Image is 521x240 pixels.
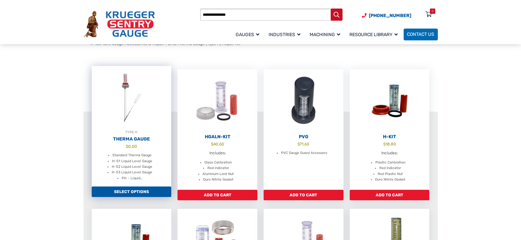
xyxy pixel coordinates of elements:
[92,66,172,129] img: Therma Gauge
[211,142,224,146] bdi: 40.60
[83,11,155,37] img: Krueger Sentry Gauge
[183,150,252,156] p: Includes:
[264,134,343,140] h2: PVG
[211,142,213,146] span: $
[207,165,229,171] li: Red Indicator
[404,29,438,40] a: Contact Us
[350,69,430,190] a: H-Kit $18.80 Includes: Plastic Calibration Red Indicator Red Plastic Nut Duro Nitrile Gasket
[178,134,257,140] h2: HGALN-Kit
[204,160,232,165] li: Glass Calibration
[264,190,343,200] a: Add to cart: “PVG”
[90,41,100,46] a: H-Kit
[92,136,172,142] h2: Therma Gauge
[350,134,430,140] h2: H-Kit
[126,144,128,149] span: $
[355,150,424,156] p: Includes:
[407,32,434,37] span: Contact Us
[122,175,142,181] li: PH – Liquid…
[306,28,346,41] a: Machining
[369,13,411,18] span: [PHONE_NUMBER]
[92,186,172,197] a: Add to cart: “Therma Gauge”
[379,165,401,171] li: Red Indicator
[383,142,386,146] span: $
[383,142,396,146] bdi: 18.80
[350,190,430,200] a: Add to cart: “H-Kit”
[346,28,404,41] a: Resource Library
[269,32,300,37] span: Industries
[264,69,343,133] img: PVG
[310,32,340,37] span: Machining
[92,66,172,187] a: TYPE HTherma Gauge $0.00 Standard Therma Gauge H-S1 Liquid Level Gauge H-S2 Liquid Level Gauge H-...
[126,144,137,149] bdi: 0.00
[375,160,405,165] li: Plastic Calibration
[349,32,398,37] span: Resource Library
[297,142,300,146] span: $
[297,142,309,146] bdi: 71.60
[350,69,430,133] img: H-Kit
[281,150,327,156] li: PVC Gauge Guard Accessory
[178,190,257,200] a: Add to cart: “HGALN-Kit”
[236,32,259,37] span: Gauges
[202,171,234,177] li: Aluminum Lock Nut
[375,177,405,182] li: Duro Nitrile Gasket
[362,12,411,19] a: Phone Number (920) 434-8860
[265,28,306,41] a: Industries
[92,129,172,135] div: TYPE H
[112,169,152,175] li: H-S3 Liquid Level Gauge
[203,177,233,182] li: Duro Nitrile Gasket
[112,158,152,164] li: H-S1 Liquid Level Gauge
[232,28,265,41] a: Gauges
[264,69,343,190] a: PVG $71.60 PVC Gauge Guard Accessory
[178,69,257,190] a: HGALN-Kit $40.60 Includes: Glass Calibration Red Indicator Aluminum Lock Nut Duro Nitrile Gasket
[112,152,152,158] li: Standard Therma Gauge
[178,69,257,133] img: HGALN-Kit
[112,164,152,169] li: H-S2 Liquid Level Gauge
[432,9,434,14] div: 0
[378,171,403,177] li: Red Plastic Nut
